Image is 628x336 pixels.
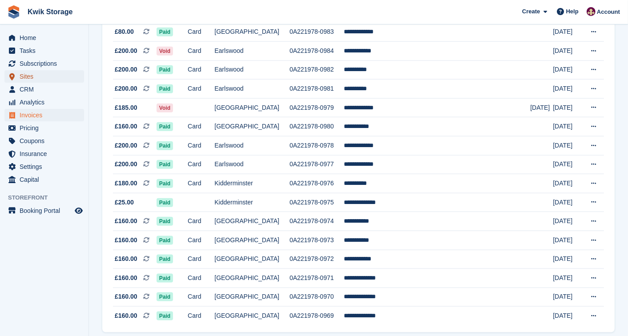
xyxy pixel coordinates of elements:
td: [DATE] [553,136,582,155]
span: £80.00 [115,27,134,36]
a: menu [4,109,84,121]
span: £200.00 [115,65,137,74]
td: 0A221978-0984 [290,41,344,60]
span: Tasks [20,44,73,57]
a: menu [4,122,84,134]
span: £160.00 [115,236,137,245]
a: menu [4,148,84,160]
td: [GEOGRAPHIC_DATA] [214,307,290,325]
span: Paid [157,179,173,188]
td: Earlswood [214,80,290,99]
a: menu [4,173,84,186]
td: 0A221978-0970 [290,288,344,307]
span: Paid [157,84,173,93]
span: Paid [157,236,173,245]
span: Home [20,32,73,44]
td: Card [188,250,214,269]
td: [GEOGRAPHIC_DATA] [214,117,290,136]
span: Paid [157,255,173,264]
td: 0A221978-0969 [290,307,344,325]
td: Earlswood [214,136,290,155]
span: Paid [157,312,173,320]
td: [DATE] [553,174,582,193]
td: Card [188,174,214,193]
span: Paid [157,217,173,226]
span: £160.00 [115,273,137,283]
span: £200.00 [115,46,137,56]
td: Card [188,307,214,325]
span: Paid [157,141,173,150]
td: 0A221978-0977 [290,155,344,174]
td: [GEOGRAPHIC_DATA] [214,231,290,250]
td: [DATE] [553,288,582,307]
span: £185.00 [115,103,137,112]
span: Paid [157,160,173,169]
td: 0A221978-0972 [290,250,344,269]
span: £160.00 [115,216,137,226]
a: Kwik Storage [24,4,76,19]
td: 0A221978-0981 [290,80,344,99]
span: Create [522,7,540,16]
td: 0A221978-0983 [290,23,344,42]
span: Booking Portal [20,204,73,217]
img: ellie tragonette [587,7,596,16]
td: 0A221978-0971 [290,269,344,288]
td: [GEOGRAPHIC_DATA] [214,23,290,42]
img: stora-icon-8386f47178a22dfd0bd8f6a31ec36ba5ce8667c1dd55bd0f319d3a0aa187defe.svg [7,5,20,19]
td: Card [188,80,214,99]
td: 0A221978-0975 [290,193,344,212]
span: Paid [157,28,173,36]
span: £200.00 [115,160,137,169]
span: Capital [20,173,73,186]
span: Analytics [20,96,73,108]
td: [DATE] [553,98,582,117]
span: £160.00 [115,311,137,320]
td: [DATE] [553,80,582,99]
span: £160.00 [115,254,137,264]
a: menu [4,70,84,83]
span: Void [157,104,173,112]
span: Account [597,8,620,16]
span: Insurance [20,148,73,160]
a: menu [4,96,84,108]
td: Card [188,23,214,42]
td: [DATE] [553,231,582,250]
span: £180.00 [115,179,137,188]
td: Card [188,231,214,250]
a: menu [4,135,84,147]
span: Invoices [20,109,73,121]
span: £200.00 [115,84,137,93]
td: Earlswood [214,155,290,174]
td: [DATE] [530,98,553,117]
span: Storefront [8,193,89,202]
td: [DATE] [553,155,582,174]
span: Coupons [20,135,73,147]
td: Card [188,269,214,288]
td: 0A221978-0973 [290,231,344,250]
td: [DATE] [553,307,582,325]
td: Kidderminster [214,174,290,193]
td: [DATE] [553,193,582,212]
a: menu [4,44,84,57]
td: 0A221978-0974 [290,212,344,231]
td: [DATE] [553,269,582,288]
td: Kidderminster [214,193,290,212]
td: [GEOGRAPHIC_DATA] [214,98,290,117]
td: Card [188,212,214,231]
td: [DATE] [553,117,582,136]
span: Sites [20,70,73,83]
td: 0A221978-0980 [290,117,344,136]
td: 0A221978-0976 [290,174,344,193]
td: [GEOGRAPHIC_DATA] [214,212,290,231]
td: Earlswood [214,60,290,80]
span: Paid [157,274,173,283]
span: Paid [157,122,173,131]
span: £200.00 [115,141,137,150]
td: Earlswood [214,41,290,60]
span: Help [566,7,579,16]
td: Card [188,288,214,307]
span: £25.00 [115,198,134,207]
td: Card [188,117,214,136]
span: Paid [157,65,173,74]
td: 0A221978-0982 [290,60,344,80]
